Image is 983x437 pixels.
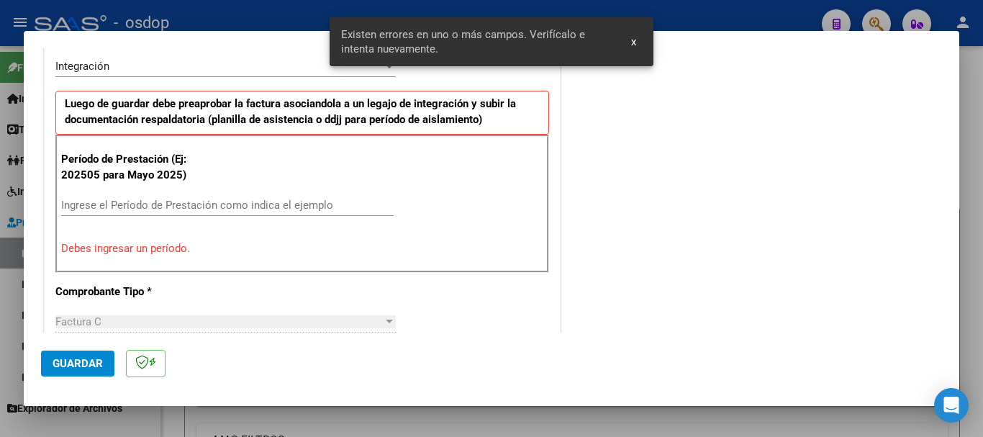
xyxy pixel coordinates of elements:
[620,29,648,55] button: x
[65,97,516,127] strong: Luego de guardar debe preaprobar la factura asociandola a un legajo de integración y subir la doc...
[341,27,615,56] span: Existen errores en uno o más campos. Verifícalo e intenta nuevamente.
[53,357,103,370] span: Guardar
[55,315,101,328] span: Factura C
[55,60,109,73] span: Integración
[41,351,114,377] button: Guardar
[61,240,543,257] p: Debes ingresar un período.
[55,284,204,300] p: Comprobante Tipo *
[934,388,969,423] div: Open Intercom Messenger
[631,35,636,48] span: x
[61,151,206,184] p: Período de Prestación (Ej: 202505 para Mayo 2025)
